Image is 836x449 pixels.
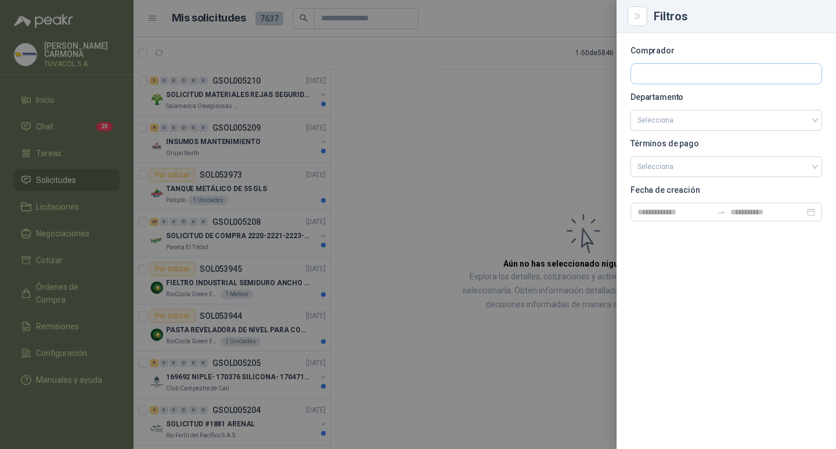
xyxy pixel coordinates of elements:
button: Close [630,9,644,23]
p: Fecha de creación [630,186,822,193]
div: Filtros [654,10,822,22]
span: to [716,207,726,217]
span: swap-right [716,207,726,217]
p: Departamento [630,94,822,100]
p: Comprador [630,47,822,54]
p: Términos de pago [630,140,822,147]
